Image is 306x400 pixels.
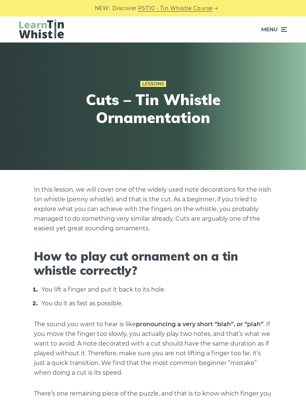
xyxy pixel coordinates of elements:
img: LearnTinWhistle.com [19,19,64,38]
h2: How to play cut ornament on a tin whistle correctly? [34,249,272,278]
p: In this lesson, we will cover one of the widely used note decorations for the Irish tin whistle (... [34,185,272,233]
a: Lessons [140,81,166,87]
li: You do it as fast as possible. [40,298,272,308]
span: Menu [261,20,278,39]
h1: Cuts – Tin Whistle Ornamentation [52,91,254,126]
p: The sound you want to hear is like . If you move the finger too slowly, you actually play two not... [34,319,272,378]
li: You lift a finger and put it back to its hole. [40,284,272,295]
strong: pronouncing a very short “blah”, or “plah” [136,321,263,328]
